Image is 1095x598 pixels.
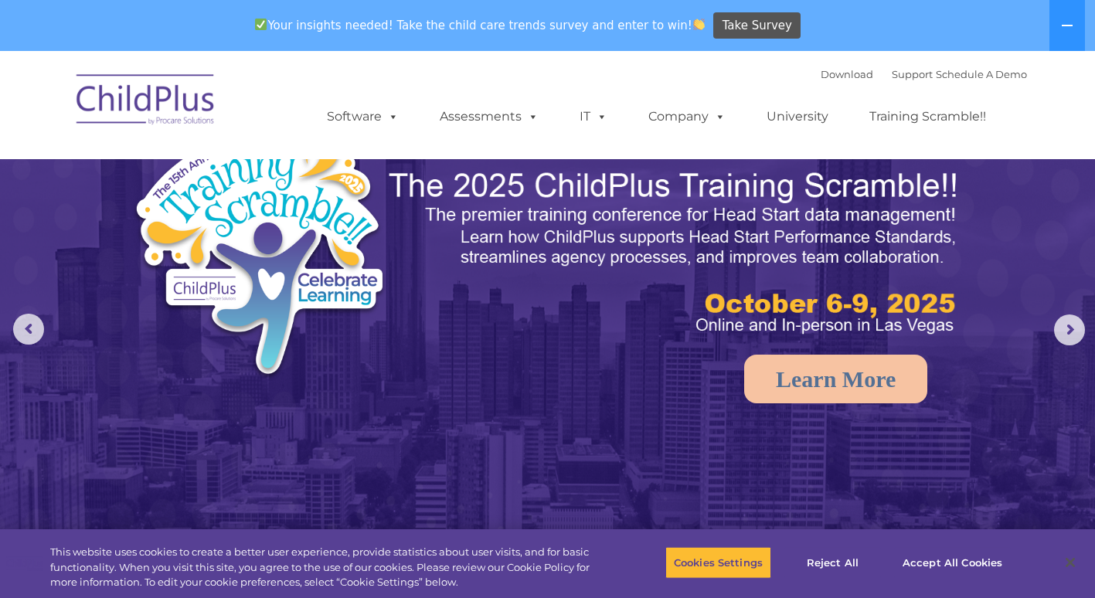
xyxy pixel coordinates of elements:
span: Last name [215,102,262,114]
img: 👏 [693,19,705,30]
span: Phone number [215,165,281,177]
span: Your insights needed! Take the child care trends survey and enter to win! [249,10,712,40]
button: Reject All [784,546,881,579]
a: Company [633,101,741,132]
a: Schedule A Demo [936,68,1027,80]
a: Support [892,68,933,80]
button: Cookies Settings [665,546,771,579]
button: Close [1053,545,1087,579]
a: Take Survey [713,12,801,39]
a: Assessments [424,101,554,132]
div: This website uses cookies to create a better user experience, provide statistics about user visit... [50,545,602,590]
a: University [751,101,844,132]
a: Download [821,68,873,80]
img: ChildPlus by Procare Solutions [69,63,223,141]
a: IT [564,101,623,132]
span: Take Survey [723,12,792,39]
a: Software [311,101,414,132]
a: Training Scramble!! [854,101,1001,132]
button: Accept All Cookies [894,546,1011,579]
img: ✅ [255,19,267,30]
a: Learn More [744,355,927,403]
font: | [821,68,1027,80]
